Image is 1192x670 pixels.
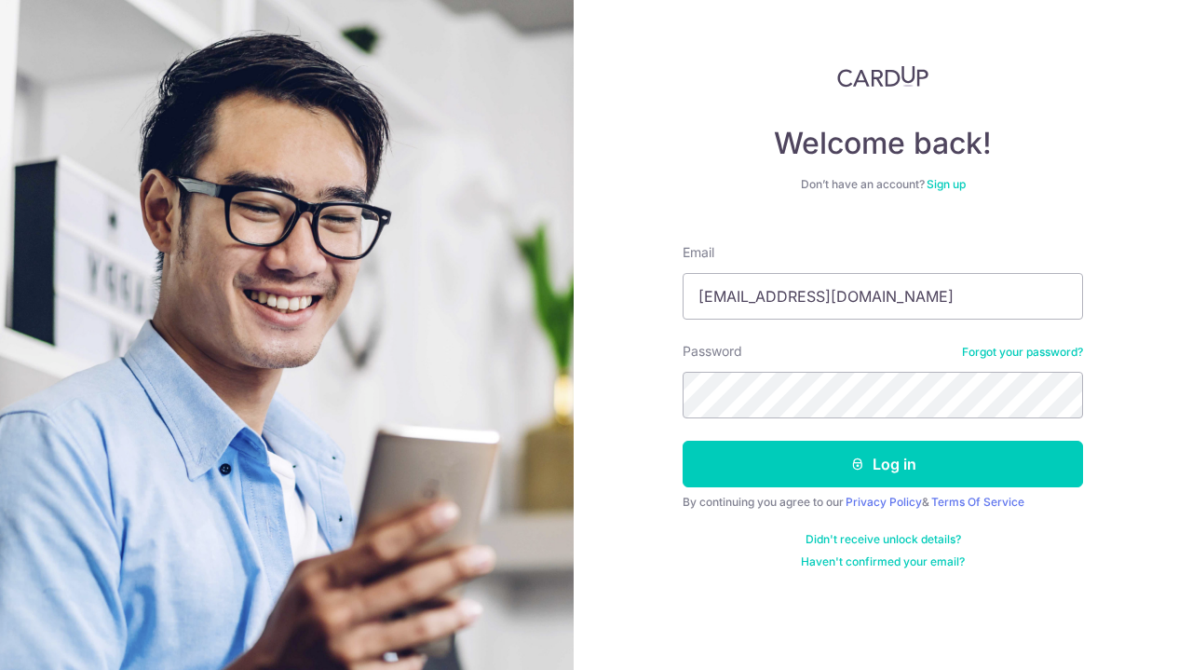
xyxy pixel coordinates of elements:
a: Sign up [927,177,966,191]
label: Email [683,243,714,262]
div: By continuing you agree to our & [683,495,1083,510]
a: Haven't confirmed your email? [801,554,965,569]
h4: Welcome back! [683,125,1083,162]
div: Don’t have an account? [683,177,1083,192]
a: Privacy Policy [846,495,922,509]
a: Didn't receive unlock details? [806,532,961,547]
img: CardUp Logo [837,65,928,88]
a: Forgot your password? [962,345,1083,360]
input: Enter your Email [683,273,1083,320]
label: Password [683,342,742,361]
button: Log in [683,441,1083,487]
a: Terms Of Service [931,495,1024,509]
